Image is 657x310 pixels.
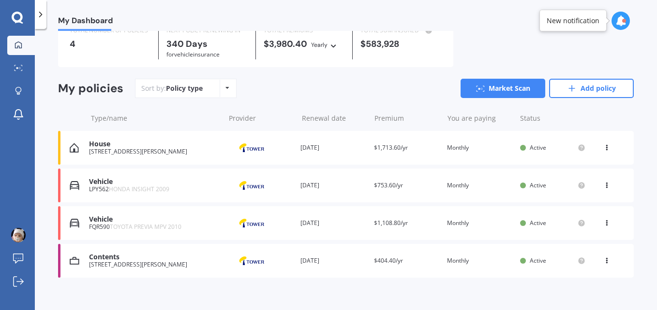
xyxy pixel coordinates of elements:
img: Tower [227,252,276,270]
div: Type/name [91,113,221,123]
div: 4 [70,39,150,49]
span: $1,108.80/yr [374,219,408,227]
div: [STREET_ADDRESS][PERSON_NAME] [89,148,220,155]
div: Renewal date [302,113,367,123]
span: $753.60/yr [374,181,403,189]
div: My policies [58,82,123,96]
div: FQR590 [89,224,220,230]
div: [DATE] [300,143,366,153]
span: Active [530,219,546,227]
span: $1,713.60/yr [374,143,408,152]
div: Contents [89,253,220,261]
img: Tower [227,139,276,157]
div: Premium [374,113,440,123]
span: Active [530,256,546,265]
img: Contents [70,256,79,266]
div: [DATE] [300,218,366,228]
div: [DATE] [300,256,366,266]
div: Vehicle [89,215,220,224]
a: Market Scan [461,79,545,98]
div: Yearly [311,40,328,50]
b: 340 Days [166,38,208,50]
div: House [89,140,220,148]
img: Tower [227,214,276,232]
span: $404.40/yr [374,256,403,265]
span: for Vehicle insurance [166,50,220,58]
img: House [70,143,79,153]
div: $3,980.40 [264,39,344,50]
span: My Dashboard [58,16,113,29]
span: Active [530,143,546,152]
div: Monthly [447,218,512,228]
div: Vehicle [89,178,220,186]
div: $583,928 [360,39,441,49]
span: HONDA INSIGHT 2009 [109,185,169,193]
img: Vehicle [70,181,79,190]
img: ACg8ocIMWztrob0rmlsEjpXpAc1h7XTuAXUJ3Pzf6MacZXVu6RYafsoA=s96-c [11,228,26,242]
div: [DATE] [300,181,366,190]
div: Monthly [447,181,512,190]
a: Add policy [549,79,634,98]
div: LPY562 [89,186,220,193]
img: Tower [227,176,276,195]
div: Policy type [166,84,203,93]
div: Monthly [447,256,512,266]
div: Provider [229,113,294,123]
span: TOYOTA PREVIA MPV 2010 [110,223,181,231]
img: Vehicle [70,218,79,228]
div: You are paying [448,113,513,123]
span: Active [530,181,546,189]
div: Sort by: [141,84,203,93]
div: Monthly [447,143,512,153]
div: New notification [547,16,599,26]
div: Status [520,113,585,123]
div: [STREET_ADDRESS][PERSON_NAME] [89,261,220,268]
